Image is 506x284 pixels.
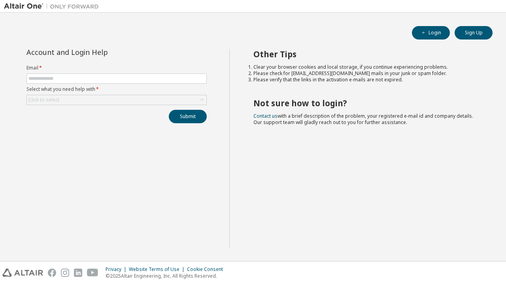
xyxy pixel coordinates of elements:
[187,266,228,273] div: Cookie Consent
[27,95,206,105] div: Click to select
[4,2,103,10] img: Altair One
[253,113,473,126] span: with a brief description of the problem, your registered e-mail id and company details. Our suppo...
[169,110,207,123] button: Submit
[87,269,98,277] img: youtube.svg
[28,97,59,103] div: Click to select
[253,64,479,70] li: Clear your browser cookies and local storage, if you continue experiencing problems.
[2,269,43,277] img: altair_logo.svg
[253,113,278,119] a: Contact us
[106,273,228,279] p: © 2025 Altair Engineering, Inc. All Rights Reserved.
[74,269,82,277] img: linkedin.svg
[48,269,56,277] img: facebook.svg
[129,266,187,273] div: Website Terms of Use
[455,26,493,39] button: Sign Up
[412,26,450,39] button: Login
[61,269,69,277] img: instagram.svg
[253,49,479,59] h2: Other Tips
[26,49,171,55] div: Account and Login Help
[253,70,479,77] li: Please check for [EMAIL_ADDRESS][DOMAIN_NAME] mails in your junk or spam folder.
[106,266,129,273] div: Privacy
[253,77,479,83] li: Please verify that the links in the activation e-mails are not expired.
[253,98,479,108] h2: Not sure how to login?
[26,86,207,92] label: Select what you need help with
[26,65,207,71] label: Email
